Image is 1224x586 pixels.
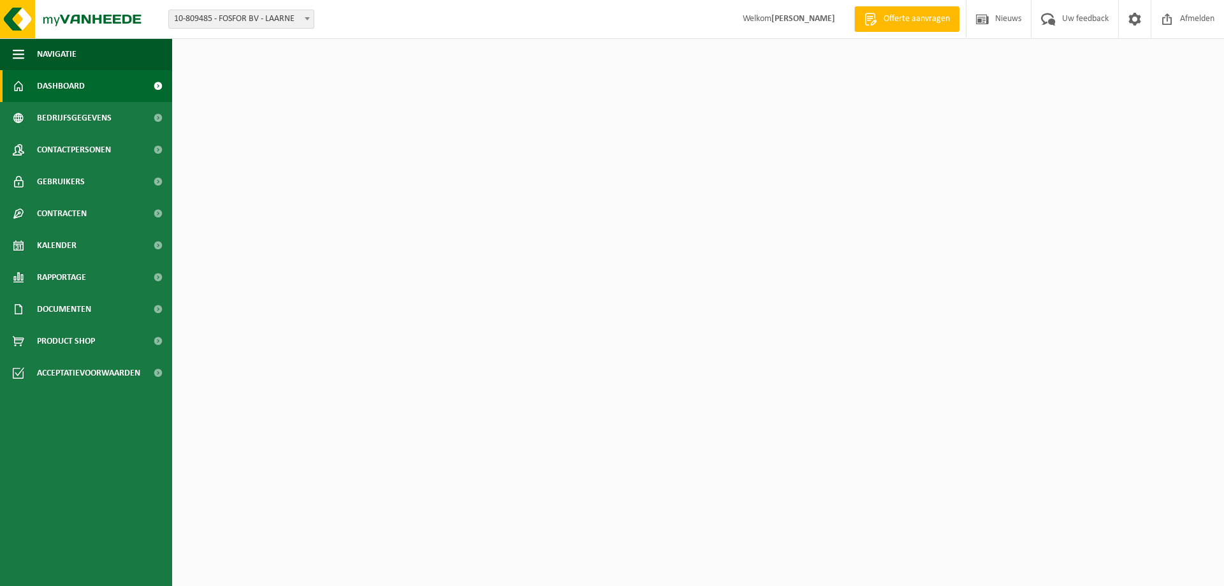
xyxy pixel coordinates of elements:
span: 10-809485 - FOSFOR BV - LAARNE [168,10,314,29]
span: Contracten [37,198,87,230]
span: Navigatie [37,38,76,70]
a: Offerte aanvragen [854,6,959,32]
span: Dashboard [37,70,85,102]
span: Documenten [37,293,91,325]
span: Bedrijfsgegevens [37,102,112,134]
span: Acceptatievoorwaarden [37,357,140,389]
span: 10-809485 - FOSFOR BV - LAARNE [169,10,314,28]
span: Offerte aanvragen [880,13,953,26]
span: Kalender [37,230,76,261]
span: Rapportage [37,261,86,293]
span: Gebruikers [37,166,85,198]
span: Product Shop [37,325,95,357]
strong: [PERSON_NAME] [771,14,835,24]
span: Contactpersonen [37,134,111,166]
